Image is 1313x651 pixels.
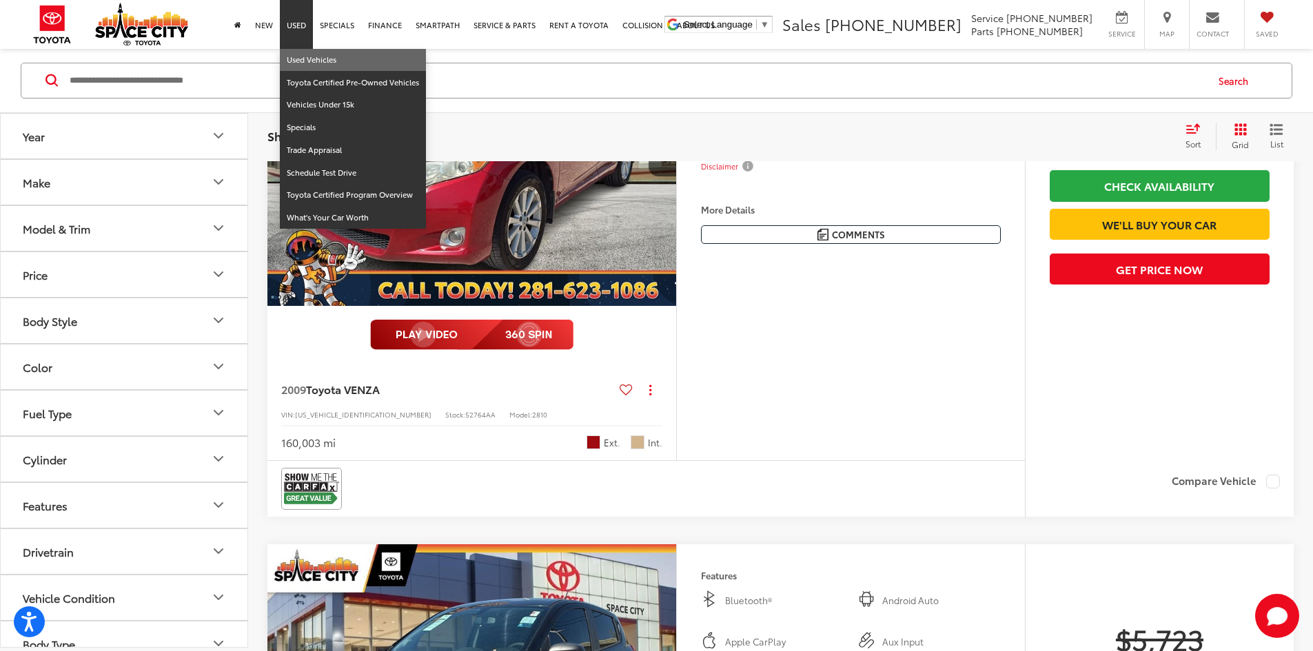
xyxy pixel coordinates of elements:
[1185,138,1201,149] span: Sort
[445,409,465,420] span: Stock:
[1106,29,1137,39] span: Service
[1205,63,1268,98] button: Search
[684,19,769,30] a: Select Language​
[210,220,227,237] div: Model & Trim
[1252,29,1282,39] span: Saved
[210,590,227,606] div: Vehicle Condition
[370,320,573,350] img: full motion video
[23,176,50,189] div: Make
[280,139,426,162] a: Trade Appraisal
[971,24,994,38] span: Parts
[1,575,249,620] button: Vehicle ConditionVehicle Condition
[725,594,844,608] span: Bluetooth®
[882,594,1001,608] span: Android Auto
[997,24,1083,38] span: [PHONE_NUMBER]
[1179,123,1216,150] button: Select sort value
[971,11,1004,25] span: Service
[210,313,227,329] div: Body Style
[210,451,227,468] div: Cylinder
[23,360,52,373] div: Color
[281,409,295,420] span: VIN:
[23,591,115,604] div: Vehicle Condition
[1152,29,1182,39] span: Map
[1,114,249,158] button: YearYear
[465,409,496,420] span: 52764AA
[23,314,77,327] div: Body Style
[1197,29,1229,39] span: Contact
[532,409,547,420] span: 2810
[284,471,339,507] img: View CARFAX report
[725,635,844,649] span: Apple CarPlay
[280,116,426,139] a: Specials
[210,174,227,191] div: Make
[1006,11,1092,25] span: [PHONE_NUMBER]
[882,635,1001,649] span: Aux Input
[306,381,380,397] span: Toyota VENZA
[1,298,249,343] button: Body StyleBody Style
[684,19,753,30] span: Select Language
[1255,594,1299,638] svg: Start Chat
[1172,475,1280,488] label: Compare Vehicle
[68,64,1205,97] input: Search by Make, Model, or Keyword
[701,205,1001,214] h4: More Details
[280,162,426,185] a: Schedule Test Drive
[1050,170,1270,201] a: Check Availability
[604,436,620,449] span: Ext.
[210,359,227,375] div: Color
[280,184,426,207] a: Toyota Certified Program Overview
[23,268,48,281] div: Price
[1270,138,1283,149] span: List
[280,94,426,116] a: Vehicles Under 15k
[1,160,249,205] button: MakeMake
[23,222,90,235] div: Model & Trim
[1050,209,1270,240] a: We'll Buy Your Car
[1050,254,1270,285] button: Get Price Now
[760,19,769,30] span: ▼
[782,13,821,35] span: Sales
[210,405,227,422] div: Fuel Type
[281,435,336,451] div: 160,003 mi
[1,483,249,528] button: FeaturesFeatures
[23,130,45,143] div: Year
[825,13,961,35] span: [PHONE_NUMBER]
[23,453,67,466] div: Cylinder
[1259,123,1294,150] button: List View
[23,545,74,558] div: Drivetrain
[210,497,227,514] div: Features
[701,161,738,172] span: Disclaimer
[281,382,614,397] a: 2009Toyota VENZA
[587,435,600,449] span: Barcelona Red Metallic
[281,381,306,397] span: 2009
[817,229,828,240] img: Comments
[1,206,249,251] button: Model & TrimModel & Trim
[701,225,1001,244] button: Comments
[648,436,662,449] span: Int.
[280,49,426,72] a: Used Vehicles
[701,570,1001,580] h4: Features
[701,152,756,180] button: Disclaimer
[280,207,426,229] a: What's Your Car Worth
[1,344,249,389] button: ColorColor
[1232,138,1249,150] span: Grid
[210,128,227,145] div: Year
[210,544,227,560] div: Drivetrain
[295,409,431,420] span: [US_VEHICLE_IDENTIFICATION_NUMBER]
[1255,594,1299,638] button: Toggle Chat Window
[267,127,398,144] span: Showing all 31 vehicles
[23,406,72,420] div: Fuel Type
[1,252,249,297] button: PricePrice
[1,391,249,435] button: Fuel TypeFuel Type
[23,499,68,512] div: Features
[631,435,644,449] span: Ivory
[756,19,757,30] span: ​
[649,384,651,395] span: dropdown dots
[280,72,426,94] a: Toyota Certified Pre-Owned Vehicles
[509,409,532,420] span: Model:
[832,228,885,241] span: Comments
[210,267,227,283] div: Price
[1,529,249,574] button: DrivetrainDrivetrain
[95,3,188,45] img: Space City Toyota
[1216,123,1259,150] button: Grid View
[23,637,75,650] div: Body Type
[638,378,662,402] button: Actions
